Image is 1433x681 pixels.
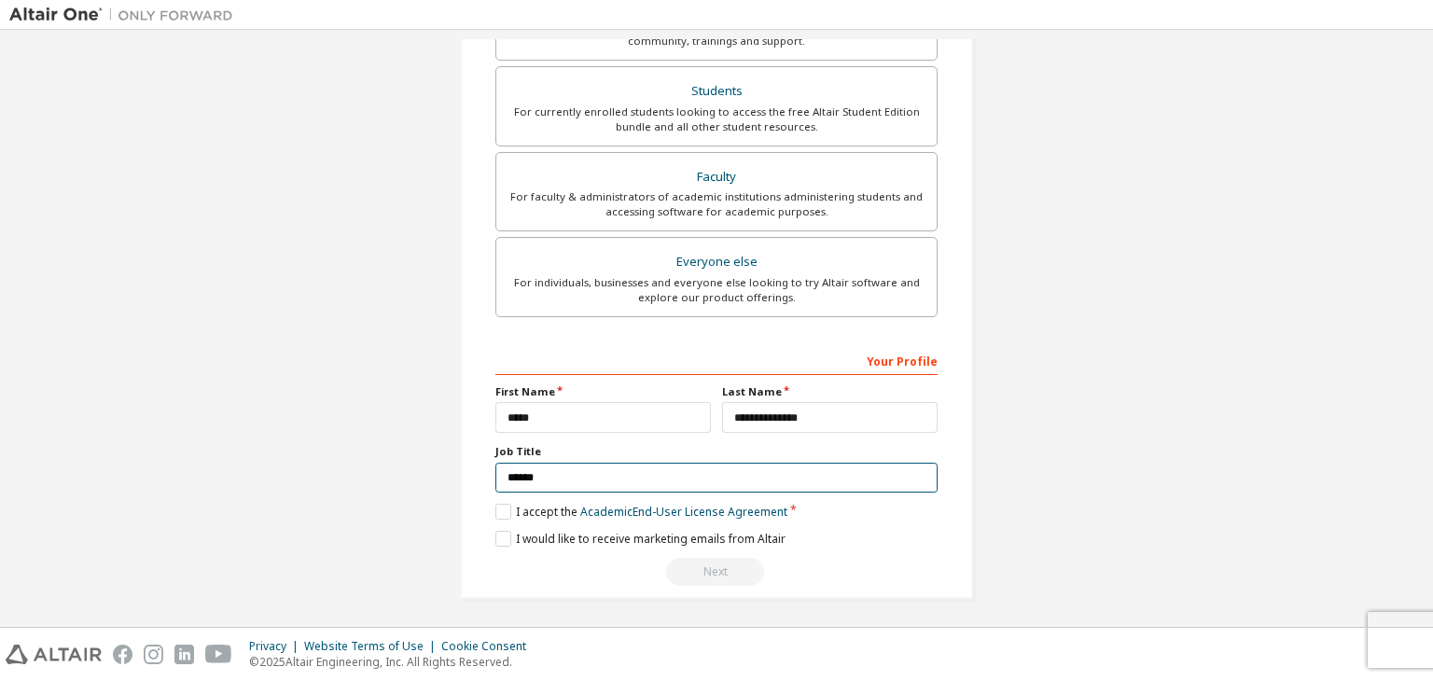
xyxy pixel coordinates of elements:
label: I would like to receive marketing emails from Altair [495,531,786,547]
div: Faculty [508,164,925,190]
div: Privacy [249,639,304,654]
a: Academic End-User License Agreement [580,504,787,520]
div: Students [508,78,925,104]
label: I accept the [495,504,787,520]
img: linkedin.svg [174,645,194,664]
img: instagram.svg [144,645,163,664]
div: For individuals, businesses and everyone else looking to try Altair software and explore our prod... [508,275,925,305]
div: Cookie Consent [441,639,537,654]
div: Read and acccept EULA to continue [495,558,938,586]
img: Altair One [9,6,243,24]
img: youtube.svg [205,645,232,664]
img: facebook.svg [113,645,132,664]
div: Website Terms of Use [304,639,441,654]
label: Job Title [495,444,938,459]
label: First Name [495,384,711,399]
div: Everyone else [508,249,925,275]
div: For currently enrolled students looking to access the free Altair Student Edition bundle and all ... [508,104,925,134]
label: Last Name [722,384,938,399]
img: altair_logo.svg [6,645,102,664]
p: © 2025 Altair Engineering, Inc. All Rights Reserved. [249,654,537,670]
div: Your Profile [495,345,938,375]
div: For faculty & administrators of academic institutions administering students and accessing softwa... [508,189,925,219]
